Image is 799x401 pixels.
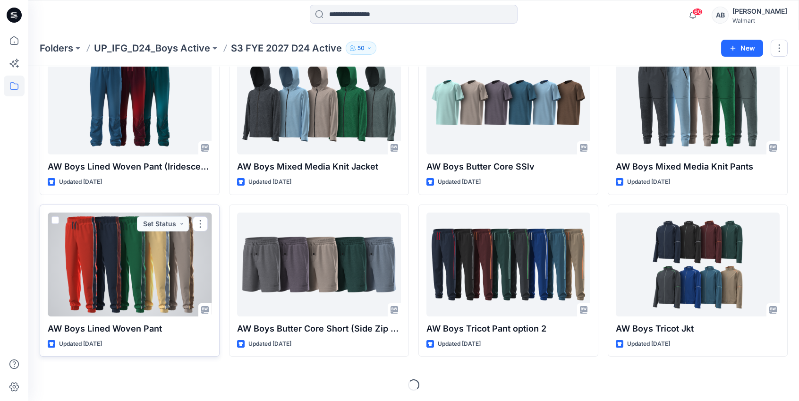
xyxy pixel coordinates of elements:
p: 50 [357,43,365,53]
a: AW Boys Mixed Media Knit Pants [616,51,780,154]
p: AW Boys Lined Woven Pant (Iridescent Fabric) [48,160,212,173]
p: S3 FYE 2027 D24 Active [231,42,342,55]
a: AW Boys Butter Core SSlv [426,51,590,154]
p: AW Boys Butter Core SSlv [426,160,590,173]
button: New [721,40,763,57]
a: UP_IFG_D24_Boys Active [94,42,210,55]
div: [PERSON_NAME] [732,6,787,17]
p: Updated [DATE] [438,339,481,349]
a: AW Boys Tricot Pant option 2 [426,213,590,316]
p: Updated [DATE] [59,177,102,187]
p: AW Boys Mixed Media Knit Pants [616,160,780,173]
p: AW Boys Butter Core Short (Side Zip Pkt Option) [237,322,401,335]
span: 60 [692,8,703,16]
p: Updated [DATE] [627,339,670,349]
a: AW Boys Tricot Jkt [616,213,780,316]
button: 50 [346,42,376,55]
a: AW Boys Butter Core Short (Side Zip Pkt Option) [237,213,401,316]
div: AB [712,7,729,24]
p: Updated [DATE] [438,177,481,187]
p: Updated [DATE] [627,177,670,187]
p: AW Boys Mixed Media Knit Jacket [237,160,401,173]
a: Folders [40,42,73,55]
div: Walmart [732,17,787,24]
p: AW Boys Tricot Pant option 2 [426,322,590,335]
a: AW Boys Mixed Media Knit Jacket [237,51,401,154]
a: AW Boys Lined Woven Pant [48,213,212,316]
p: Updated [DATE] [248,339,291,349]
p: Updated [DATE] [248,177,291,187]
a: AW Boys Lined Woven Pant (Iridescent Fabric) [48,51,212,154]
p: AW Boys Lined Woven Pant [48,322,212,335]
p: AW Boys Tricot Jkt [616,322,780,335]
p: Updated [DATE] [59,339,102,349]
